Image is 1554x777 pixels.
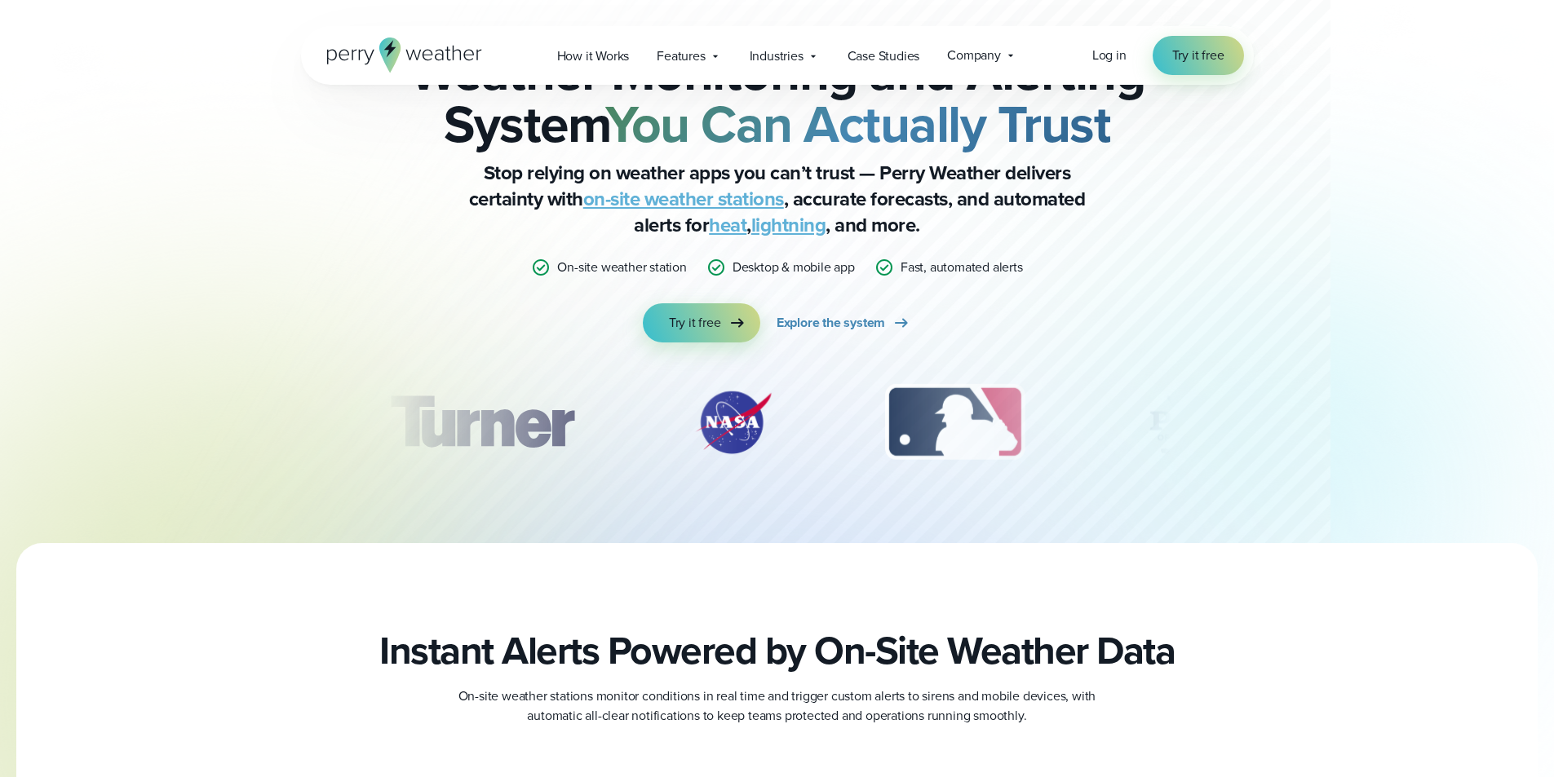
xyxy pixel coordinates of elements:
span: Try it free [669,313,721,333]
strong: You Can Actually Trust [605,86,1110,162]
div: 2 of 12 [676,382,790,463]
span: Company [947,46,1001,65]
img: NASA.svg [676,382,790,463]
a: Log in [1092,46,1127,65]
a: heat [709,210,746,240]
a: Case Studies [834,39,934,73]
span: Features [657,46,705,66]
p: Fast, automated alerts [901,258,1023,277]
span: Try it free [1172,46,1224,65]
p: On-site weather station [557,258,686,277]
a: on-site weather stations [583,184,784,214]
p: On-site weather stations monitor conditions in real time and trigger custom alerts to sirens and ... [451,686,1104,726]
img: PGA.svg [1119,382,1250,463]
a: Try it free [1153,36,1244,75]
img: MLB.svg [869,382,1041,463]
a: How it Works [543,39,644,73]
span: Case Studies [848,46,920,66]
a: lightning [751,210,826,240]
div: slideshow [383,382,1172,471]
h2: Weather Monitoring and Alerting System [383,46,1172,150]
a: Try it free [643,303,760,342]
a: Explore the system [777,303,911,342]
img: Turner-Construction_1.svg [365,382,597,463]
div: 4 of 12 [1119,382,1250,463]
span: Industries [750,46,804,66]
h2: Instant Alerts Powered by On-Site Weather Data [379,628,1175,673]
span: Explore the system [777,313,885,333]
div: 3 of 12 [869,382,1041,463]
span: Log in [1092,46,1127,64]
span: How it Works [557,46,630,66]
p: Desktop & mobile app [733,258,855,277]
p: Stop relying on weather apps you can’t trust — Perry Weather delivers certainty with , accurate f... [451,160,1104,238]
div: 1 of 12 [365,382,597,463]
